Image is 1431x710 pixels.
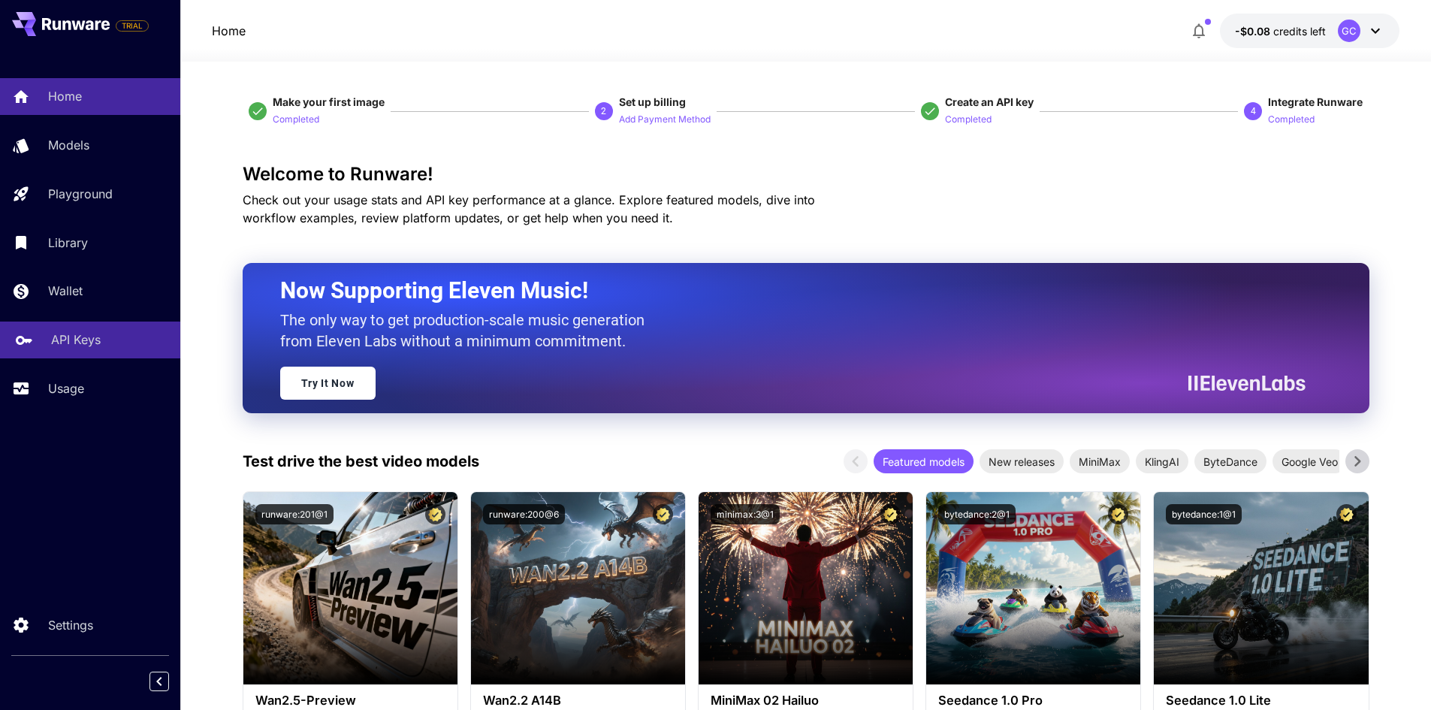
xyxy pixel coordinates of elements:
div: Collapse sidebar [161,668,180,695]
div: Google Veo [1273,449,1347,473]
button: Certified Model – Vetted for best performance and includes a commercial license. [880,504,901,524]
p: 4 [1251,104,1256,118]
button: Collapse sidebar [149,672,169,691]
h2: Now Supporting Eleven Music! [280,276,1294,305]
a: Home [212,22,246,40]
h3: Seedance 1.0 Lite [1166,693,1356,708]
p: Completed [273,113,319,127]
span: Add your payment card to enable full platform functionality. [116,17,149,35]
img: alt [243,492,457,684]
img: alt [926,492,1140,684]
button: Completed [1268,110,1315,128]
button: bytedance:1@1 [1166,504,1242,524]
span: Check out your usage stats and API key performance at a glance. Explore featured models, dive int... [243,192,815,225]
span: MiniMax [1070,454,1130,470]
span: TRIAL [116,20,148,32]
span: Make your first image [273,95,385,108]
button: Add Payment Method [619,110,711,128]
span: Create an API key [945,95,1034,108]
p: Playground [48,185,113,203]
span: credits left [1273,25,1326,38]
nav: breadcrumb [212,22,246,40]
p: Models [48,136,89,154]
p: API Keys [51,331,101,349]
p: Usage [48,379,84,397]
button: Certified Model – Vetted for best performance and includes a commercial license. [653,504,673,524]
p: Completed [945,113,992,127]
p: The only way to get production-scale music generation from Eleven Labs without a minimum commitment. [280,310,656,352]
p: Test drive the best video models [243,450,479,473]
a: Try It Now [280,367,376,400]
div: New releases [980,449,1064,473]
p: Home [48,87,82,105]
button: bytedance:2@1 [938,504,1016,524]
div: -$0.08 [1235,23,1326,39]
span: Set up billing [619,95,686,108]
p: Add Payment Method [619,113,711,127]
div: Featured models [874,449,974,473]
span: New releases [980,454,1064,470]
p: Completed [1268,113,1315,127]
button: Certified Model – Vetted for best performance and includes a commercial license. [1108,504,1128,524]
span: ByteDance [1194,454,1266,470]
button: runware:200@6 [483,504,565,524]
button: Completed [945,110,992,128]
p: Library [48,234,88,252]
img: alt [471,492,685,684]
div: MiniMax [1070,449,1130,473]
img: alt [699,492,913,684]
div: ByteDance [1194,449,1266,473]
button: Certified Model – Vetted for best performance and includes a commercial license. [425,504,445,524]
span: Google Veo [1273,454,1347,470]
button: Completed [273,110,319,128]
h3: Wan2.2 A14B [483,693,673,708]
h3: MiniMax 02 Hailuo [711,693,901,708]
button: runware:201@1 [255,504,334,524]
img: alt [1154,492,1368,684]
span: KlingAI [1136,454,1188,470]
h3: Wan2.5-Preview [255,693,445,708]
p: 2 [601,104,606,118]
button: minimax:3@1 [711,504,780,524]
span: -$0.08 [1235,25,1273,38]
span: Integrate Runware [1268,95,1363,108]
h3: Welcome to Runware! [243,164,1369,185]
button: -$0.08GC [1220,14,1399,48]
p: Settings [48,616,93,634]
p: Wallet [48,282,83,300]
h3: Seedance 1.0 Pro [938,693,1128,708]
div: GC [1338,20,1360,42]
span: Featured models [874,454,974,470]
button: Certified Model – Vetted for best performance and includes a commercial license. [1336,504,1357,524]
div: KlingAI [1136,449,1188,473]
